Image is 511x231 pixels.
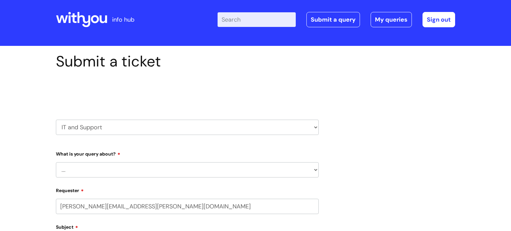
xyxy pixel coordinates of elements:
[112,14,134,25] p: info hub
[56,149,319,157] label: What is your query about?
[218,12,455,27] div: | -
[218,12,296,27] input: Search
[56,86,319,98] h2: Select issue type
[56,53,319,70] h1: Submit a ticket
[371,12,412,27] a: My queries
[56,199,319,214] input: Email
[56,222,319,230] label: Subject
[423,12,455,27] a: Sign out
[56,185,319,193] label: Requester
[306,12,360,27] a: Submit a query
